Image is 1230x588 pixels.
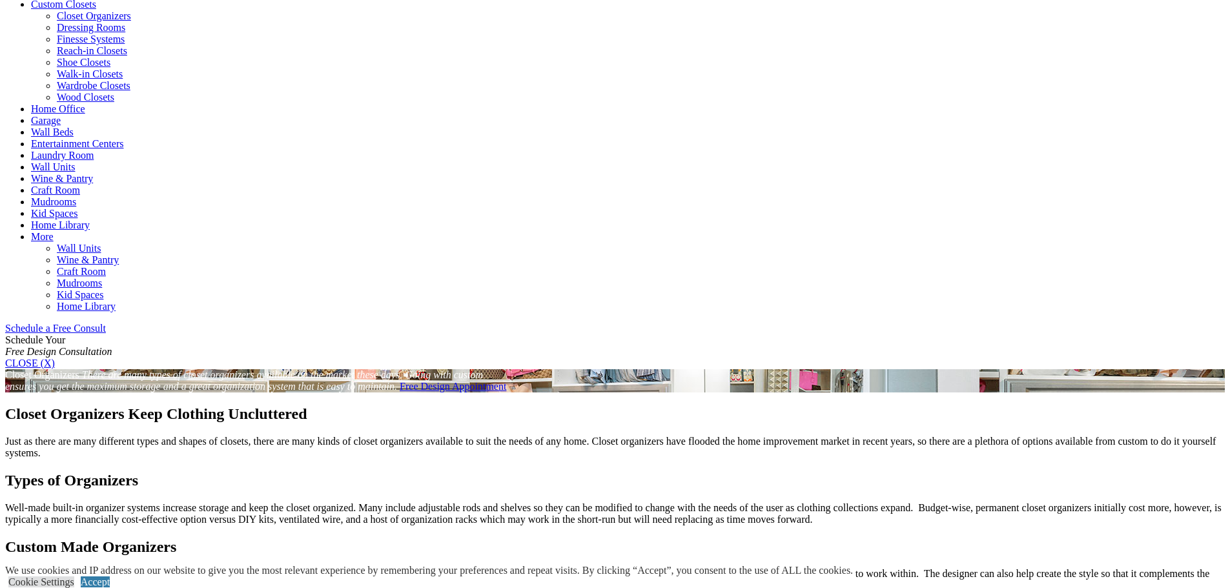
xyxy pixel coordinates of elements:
[57,301,116,312] a: Home Library
[5,502,1225,525] p: Well-made built-in organizer systems increase storage and keep the closet organized. Many include...
[31,208,77,219] a: Kid Spaces
[31,138,124,149] a: Entertainment Centers
[57,10,131,21] a: Closet Organizers
[57,57,110,68] a: Shoe Closets
[57,45,127,56] a: Reach-in Closets
[5,346,112,357] em: Free Design Consultation
[31,185,80,196] a: Craft Room
[5,323,106,334] a: Schedule a Free Consult (opens a dropdown menu)
[5,436,1225,459] p: Just as there are many different types and shapes of closets, there are many kinds of closet orga...
[5,472,1225,489] h2: Types of Organizers
[5,369,79,380] span: Closet Organizers
[57,92,114,103] a: Wood Closets
[5,369,483,392] em: There are many types of closet organizers available on the market these days. Going with custom e...
[31,173,93,184] a: Wine & Pantry
[5,334,112,357] span: Schedule Your
[5,565,853,576] div: We use cookies and IP address on our website to give you the most relevant experience by remember...
[31,150,94,161] a: Laundry Room
[31,115,61,126] a: Garage
[31,161,75,172] a: Wall Units
[31,219,90,230] a: Home Library
[57,289,103,300] a: Kid Spaces
[57,266,106,277] a: Craft Room
[31,196,76,207] a: Mudrooms
[57,243,101,254] a: Wall Units
[57,80,130,91] a: Wardrobe Closets
[57,68,123,79] a: Walk-in Closets
[31,127,74,137] a: Wall Beds
[81,576,110,587] a: Accept
[57,278,102,289] a: Mudrooms
[57,34,125,45] a: Finesse Systems
[31,103,85,114] a: Home Office
[5,538,1225,556] h2: Custom Made Organizers
[57,22,125,33] a: Dressing Rooms
[5,358,55,369] a: CLOSE (X)
[5,405,1225,423] h1: Closet Organizers Keep Clothing Uncluttered
[8,576,74,587] a: Cookie Settings
[31,231,54,242] a: More menu text will display only on big screen
[57,254,119,265] a: Wine & Pantry
[400,381,506,392] a: Free Design Appointment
